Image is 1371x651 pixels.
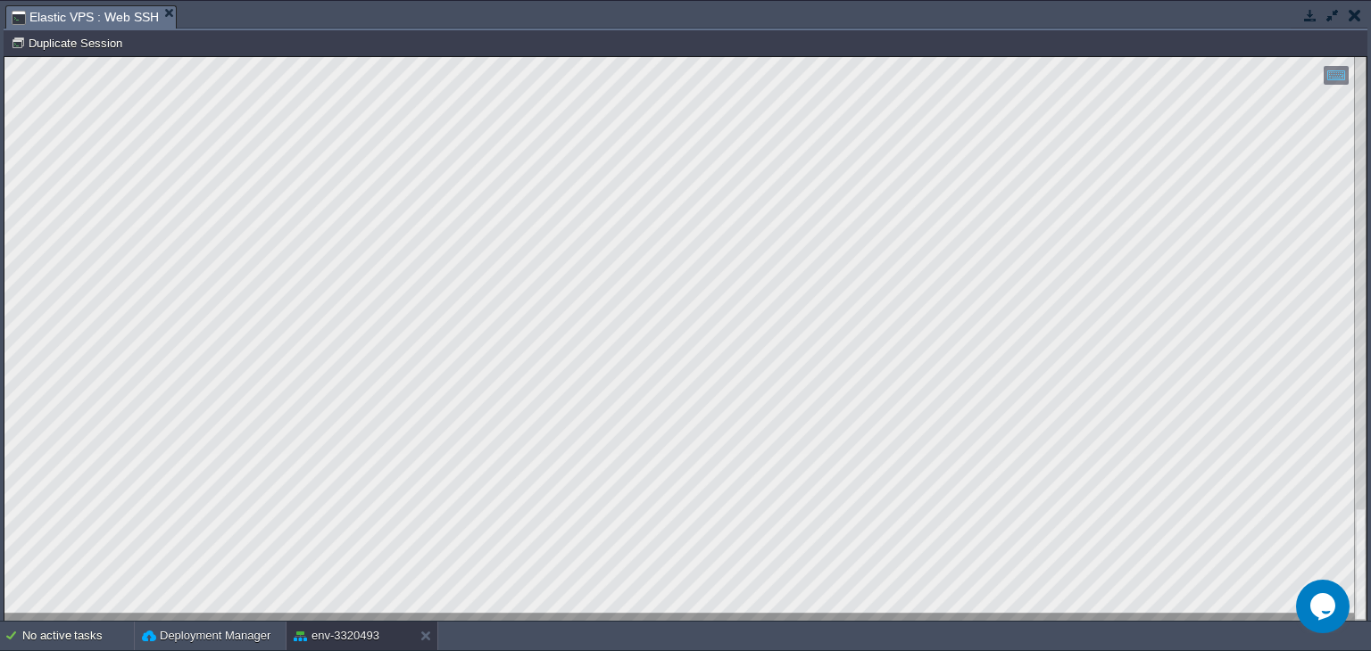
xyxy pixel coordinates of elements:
iframe: chat widget [1296,580,1353,633]
button: Deployment Manager [142,627,270,645]
button: env-3320493 [294,627,379,645]
div: No active tasks [22,622,134,650]
span: Elastic VPS : Web SSH [12,6,159,29]
button: Duplicate Session [11,35,128,51]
